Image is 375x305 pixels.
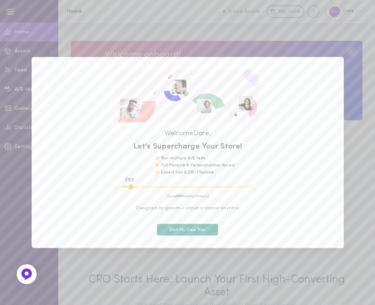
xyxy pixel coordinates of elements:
span: Welcome Dare , [44,130,331,137]
button: Start My Free Trial [157,224,219,236]
span: Designed for growth – adjust or cancel anytime [44,205,331,212]
span: $ 59 [125,177,134,184]
div: 🌟 Run multiple A/B Tests [155,156,235,161]
img: Feedback Button [20,268,33,280]
div: 🌟 Expert Tips & CRO Playbook [155,171,235,175]
div: 🌟 Full Feature & Personalization Access [155,164,235,168]
span: (Up to 500 Monthly Orders) [44,194,331,199]
span: Let's Supercharge Your Store! [44,141,331,152]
